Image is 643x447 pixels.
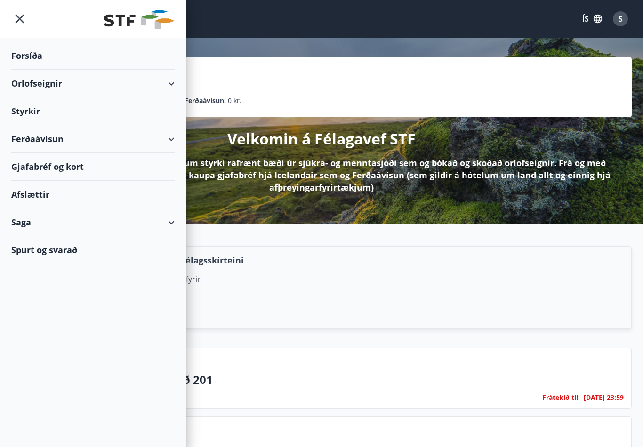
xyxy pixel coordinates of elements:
p: STA - Sóltún 28 Íbúð 201 [80,372,624,388]
p: Hér á Félagavefnum getur þú sótt um styrki rafrænt bæði úr sjúkra- og menntasjóði sem og bókað og... [26,157,617,193]
div: Ferðaávísun [11,125,175,153]
span: [DATE] 23:59 [584,393,624,402]
div: Spurt og svarað [11,236,175,263]
div: Forsíða [11,42,175,70]
div: Saga [11,208,175,236]
p: Ferðaávísun : [185,96,226,106]
div: Orlofseignir [11,70,175,97]
button: S [609,8,632,30]
button: ÍS [577,10,607,27]
img: union_logo [104,10,175,29]
span: S [619,14,623,24]
span: 0 kr. [228,96,241,106]
button: menu [11,10,28,27]
div: Styrkir [11,97,175,125]
p: Velkomin á Félagavef STF [227,128,416,149]
div: Gjafabréf og kort [11,153,175,181]
span: Frátekið til : [542,392,580,403]
div: Afslættir [11,181,175,208]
